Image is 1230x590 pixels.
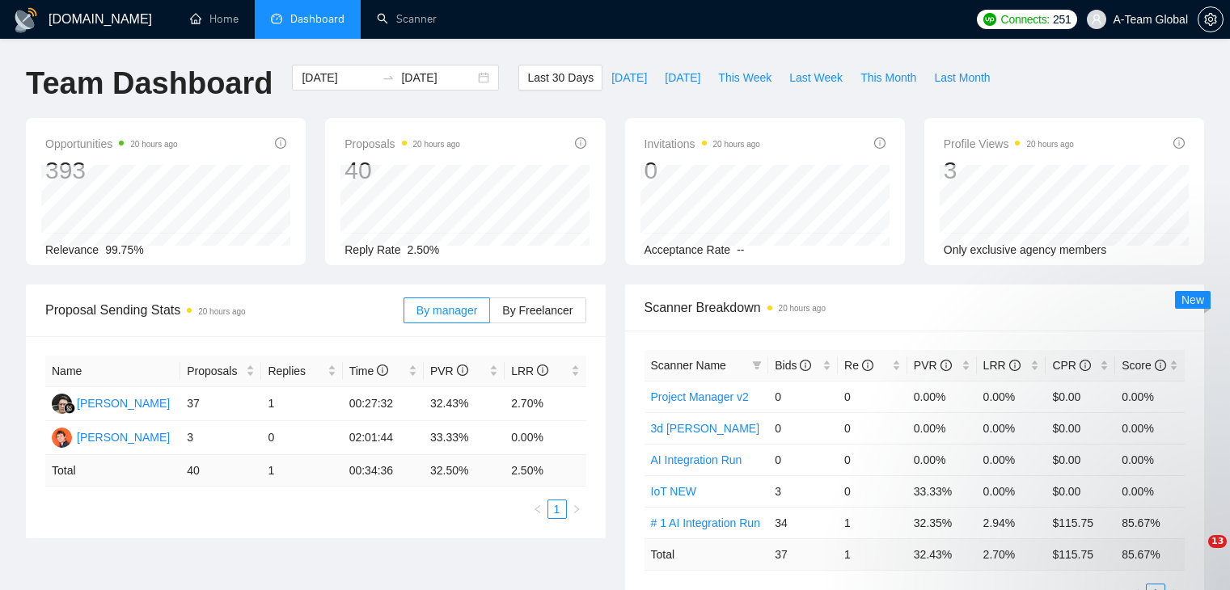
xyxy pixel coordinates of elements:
span: to [382,71,395,84]
td: 2.70 % [977,538,1046,570]
span: PVR [430,365,468,377]
button: setting [1198,6,1224,32]
span: -- [737,243,744,256]
span: Proposals [187,362,243,380]
span: Scanner Name [651,359,726,372]
a: OK[PERSON_NAME] [52,430,170,443]
span: 99.75% [105,243,143,256]
div: 0 [645,155,760,186]
td: 1 [261,387,342,421]
span: Opportunities [45,134,178,154]
td: 0 [838,381,907,412]
li: 1 [547,499,567,519]
div: [PERSON_NAME] [77,428,170,446]
td: Total [45,455,180,487]
span: left [533,504,543,514]
time: 20 hours ago [1026,140,1073,149]
span: info-circle [275,137,286,149]
span: info-circle [1155,360,1166,371]
button: left [528,499,547,519]
td: 37 [180,387,261,421]
a: 3d [PERSON_NAME] [651,422,760,435]
span: 2.50% [408,243,440,256]
li: Previous Page [528,499,547,519]
button: This Week [709,65,780,91]
span: Dashboard [290,12,344,26]
td: 2.50 % [505,455,585,487]
span: swap-right [382,71,395,84]
span: info-circle [575,137,586,149]
td: 02:01:44 [343,421,424,455]
td: 40 [180,455,261,487]
span: PVR [914,359,952,372]
span: Acceptance Rate [645,243,731,256]
span: 13 [1208,535,1227,548]
span: Scanner Breakdown [645,297,1186,318]
td: 0.00% [907,381,977,412]
button: [DATE] [602,65,656,91]
td: 1 [838,507,907,538]
span: By manager [416,304,477,317]
td: 0.00% [907,444,977,475]
a: Project Manager v2 [651,390,749,403]
td: 0 [768,444,838,475]
td: 0 [768,412,838,444]
td: 0.00% [907,412,977,444]
td: 0.00% [1115,381,1185,412]
span: info-circle [800,360,811,371]
a: homeHome [190,12,239,26]
td: $0.00 [1046,412,1115,444]
a: IoT NEW [651,485,697,498]
img: OK [52,428,72,448]
span: info-circle [1173,137,1185,149]
span: Last Week [789,69,843,86]
span: user [1091,14,1102,25]
button: [DATE] [656,65,709,91]
img: upwork-logo.png [983,13,996,26]
div: 40 [344,155,460,186]
span: Time [349,365,388,377]
span: [DATE] [611,69,647,86]
span: Bids [775,359,811,372]
time: 20 hours ago [130,140,177,149]
td: $0.00 [1046,381,1115,412]
time: 20 hours ago [713,140,760,149]
time: 20 hours ago [779,304,826,313]
button: Last Month [925,65,999,91]
td: 0.00% [1115,412,1185,444]
span: Re [844,359,873,372]
span: [DATE] [665,69,700,86]
td: 0.00% [977,412,1046,444]
time: 20 hours ago [413,140,460,149]
td: 37 [768,538,838,570]
th: Proposals [180,356,261,387]
td: 0 [838,444,907,475]
a: searchScanner [377,12,437,26]
span: right [572,504,581,514]
td: Total [645,538,769,570]
td: 34 [768,507,838,538]
span: info-circle [1080,360,1091,371]
h1: Team Dashboard [26,65,273,103]
span: Relevance [45,243,99,256]
span: Connects: [1001,11,1050,28]
img: gigradar-bm.png [64,402,75,414]
td: 1 [261,455,342,487]
td: 1 [838,538,907,570]
td: 3 [180,421,261,455]
span: filter [749,353,765,377]
span: Last 30 Days [527,69,594,86]
li: Next Page [567,499,586,519]
a: 1 [548,500,566,518]
button: Last Week [780,65,852,91]
td: 2.70% [505,387,585,421]
th: Name [45,356,180,387]
td: 0 [261,421,342,455]
td: 32.35% [907,507,977,538]
td: 85.67 % [1115,538,1185,570]
span: setting [1198,13,1223,26]
td: 32.43% [424,387,505,421]
td: 33.33% [907,475,977,507]
td: 0.00% [505,421,585,455]
td: 00:34:36 [343,455,424,487]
